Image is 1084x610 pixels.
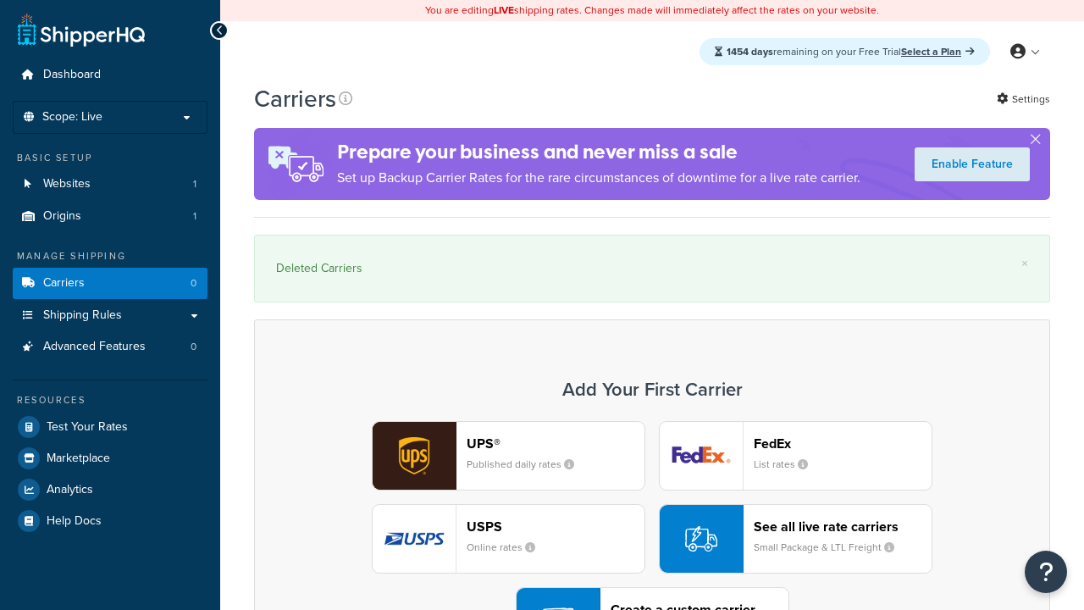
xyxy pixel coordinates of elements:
[901,44,975,59] a: Select a Plan
[997,87,1050,111] a: Settings
[13,331,207,363] a: Advanced Features 0
[276,257,1028,280] div: Deleted Carriers
[191,276,196,291] span: 0
[700,38,990,65] div: remaining on your Free Trial
[13,443,207,474] a: Marketplace
[254,82,336,115] h1: Carriers
[13,506,207,536] a: Help Docs
[372,421,645,491] button: ups logoUPS®Published daily rates
[13,268,207,299] li: Carriers
[47,483,93,497] span: Analytics
[1021,257,1028,270] a: ×
[47,514,102,529] span: Help Docs
[754,518,932,535] header: See all live rate carriers
[43,276,85,291] span: Carriers
[467,435,644,452] header: UPS®
[13,249,207,263] div: Manage Shipping
[18,13,145,47] a: ShipperHQ Home
[467,518,644,535] header: USPS
[13,151,207,165] div: Basic Setup
[754,457,821,472] small: List rates
[685,523,717,555] img: icon-carrier-liverate-becf4550.svg
[373,422,456,490] img: ups logo
[1025,551,1067,593] button: Open Resource Center
[43,177,91,191] span: Websites
[47,420,128,435] span: Test Your Rates
[13,169,207,200] li: Websites
[373,505,456,573] img: usps logo
[13,201,207,232] li: Origins
[337,166,860,190] p: Set up Backup Carrier Rates for the rare circumstances of downtime for a live rate carrier.
[13,393,207,408] div: Resources
[372,504,645,574] button: usps logoUSPSOnline rates
[494,3,514,18] b: LIVE
[467,540,549,555] small: Online rates
[47,452,110,466] span: Marketplace
[43,68,101,82] span: Dashboard
[337,138,860,166] h4: Prepare your business and never miss a sale
[659,504,932,574] button: See all live rate carriersSmall Package & LTL Freight
[13,59,207,91] a: Dashboard
[727,44,773,59] strong: 1454 days
[13,474,207,505] a: Analytics
[660,422,743,490] img: fedEx logo
[43,340,146,354] span: Advanced Features
[43,209,81,224] span: Origins
[254,128,337,200] img: ad-rules-rateshop-fe6ec290ccb7230408bd80ed9643f0289d75e0ffd9eb532fc0e269fcd187b520.png
[13,331,207,363] li: Advanced Features
[659,421,932,491] button: fedEx logoFedExList rates
[191,340,196,354] span: 0
[467,457,588,472] small: Published daily rates
[13,201,207,232] a: Origins 1
[42,110,102,125] span: Scope: Live
[13,169,207,200] a: Websites 1
[13,412,207,442] a: Test Your Rates
[193,209,196,224] span: 1
[915,147,1030,181] a: Enable Feature
[13,300,207,331] a: Shipping Rules
[193,177,196,191] span: 1
[754,435,932,452] header: FedEx
[272,380,1032,400] h3: Add Your First Carrier
[754,540,908,555] small: Small Package & LTL Freight
[13,268,207,299] a: Carriers 0
[43,308,122,323] span: Shipping Rules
